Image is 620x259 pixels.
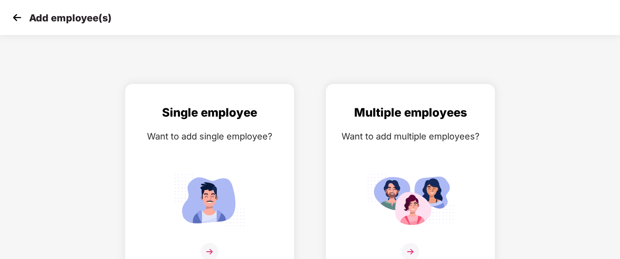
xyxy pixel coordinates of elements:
img: svg+xml;base64,PHN2ZyB4bWxucz0iaHR0cDovL3d3dy53My5vcmcvMjAwMC9zdmciIGlkPSJNdWx0aXBsZV9lbXBsb3llZS... [367,170,454,230]
div: Multiple employees [336,104,485,122]
div: Single employee [135,104,284,122]
div: Want to add single employee? [135,129,284,143]
img: svg+xml;base64,PHN2ZyB4bWxucz0iaHR0cDovL3d3dy53My5vcmcvMjAwMC9zdmciIGlkPSJTaW5nbGVfZW1wbG95ZWUiIH... [166,170,253,230]
div: Want to add multiple employees? [336,129,485,143]
img: svg+xml;base64,PHN2ZyB4bWxucz0iaHR0cDovL3d3dy53My5vcmcvMjAwMC9zdmciIHdpZHRoPSIzMCIgaGVpZ2h0PSIzMC... [10,10,24,25]
p: Add employee(s) [29,12,112,24]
